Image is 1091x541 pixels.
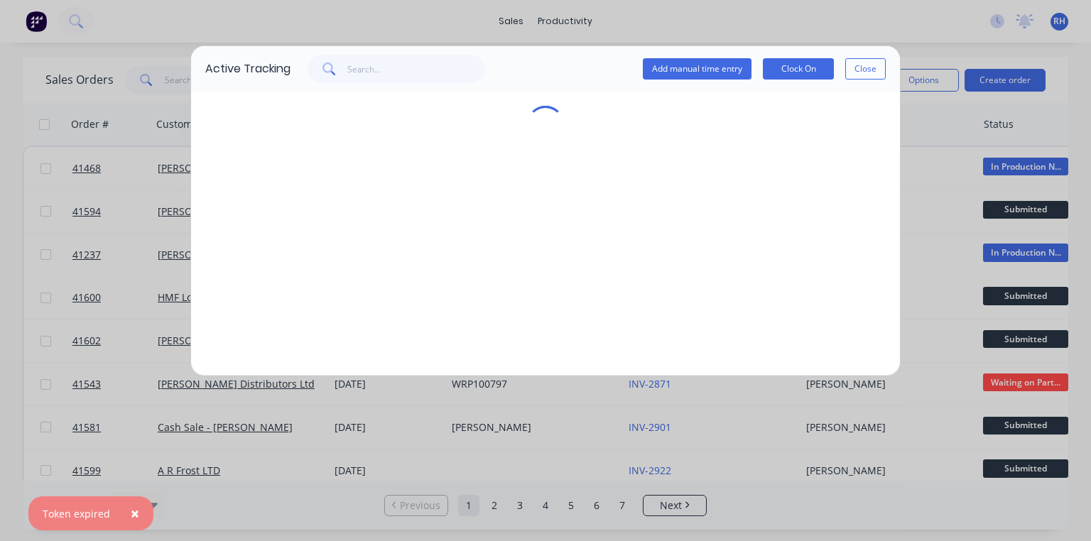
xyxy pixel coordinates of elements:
span: × [131,503,139,523]
input: Search... [347,55,486,83]
button: Close [116,496,153,530]
button: Clock On [763,58,834,80]
button: Close [845,58,886,80]
div: Token expired [43,506,110,521]
div: Active Tracking [205,60,291,77]
button: Add manual time entry [643,58,751,80]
